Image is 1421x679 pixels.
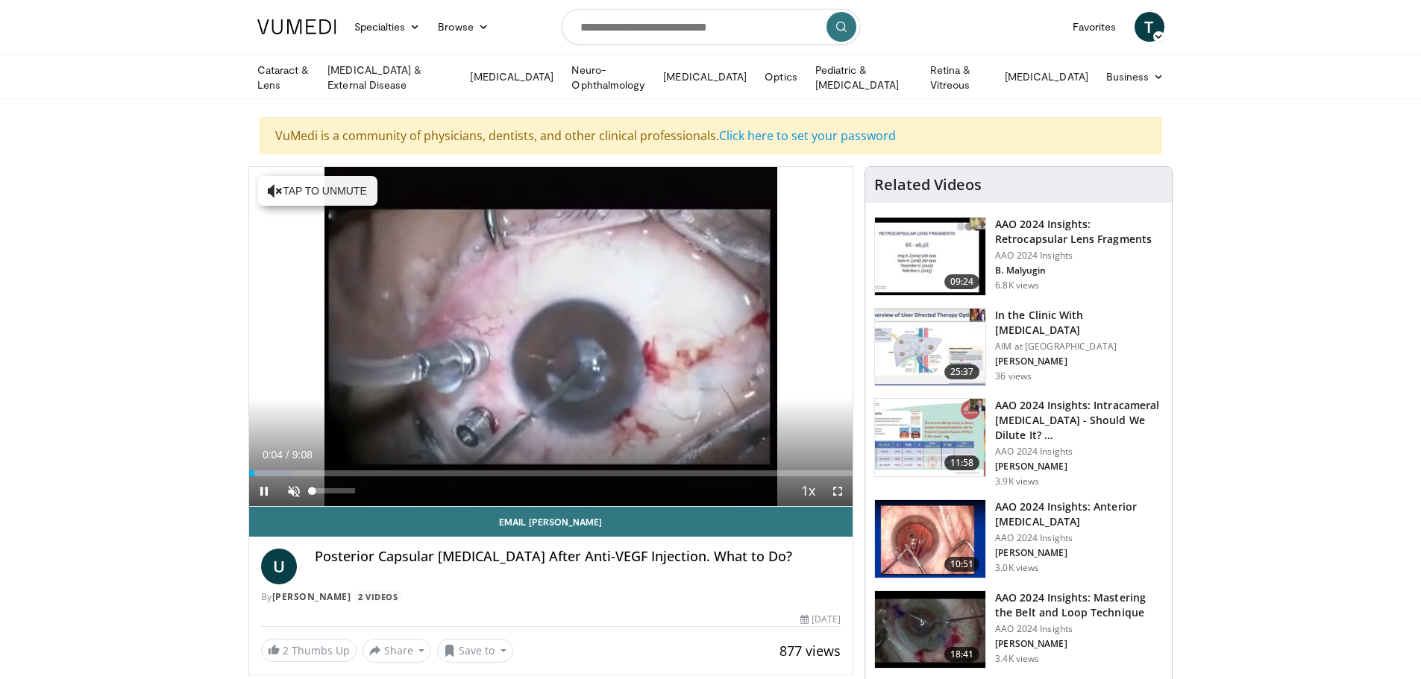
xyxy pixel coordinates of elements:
p: 3.4K views [995,653,1039,665]
button: Fullscreen [823,476,853,506]
a: 2 Thumbs Up [261,639,357,662]
span: 10:51 [944,557,980,572]
div: [DATE] [800,613,841,626]
a: U [261,549,297,584]
a: Optics [756,62,806,92]
h3: AAO 2024 Insights: Mastering the Belt and Loop Technique [995,590,1163,620]
button: Share [363,639,432,663]
p: B. Malyugin [995,265,1163,277]
p: 3.9K views [995,476,1039,487]
a: Browse [429,12,498,42]
h4: Related Videos [874,176,982,194]
button: Pause [249,476,279,506]
p: [PERSON_NAME] [995,461,1163,473]
span: 18:41 [944,647,980,662]
a: Retina & Vitreous [921,63,996,92]
img: fd942f01-32bb-45af-b226-b96b538a46e6.150x105_q85_crop-smart_upscale.jpg [875,500,985,578]
p: [PERSON_NAME] [995,638,1163,650]
span: 2 [283,643,289,657]
a: [MEDICAL_DATA] [654,62,756,92]
img: VuMedi Logo [257,19,336,34]
p: 3.0K views [995,562,1039,574]
a: [MEDICAL_DATA] [461,62,562,92]
div: By [261,590,841,604]
a: Click here to set your password [719,127,896,144]
img: 01f52a5c-6a53-4eb2-8a1d-dad0d168ea80.150x105_q85_crop-smart_upscale.jpg [875,218,985,295]
a: [PERSON_NAME] [272,590,351,603]
a: 11:58 AAO 2024 Insights: Intracameral [MEDICAL_DATA] - Should We Dilute It? … AAO 2024 Insights [... [874,398,1163,487]
div: Volume Level [313,488,355,493]
a: 10:51 AAO 2024 Insights: Anterior [MEDICAL_DATA] AAO 2024 Insights [PERSON_NAME] 3.0K views [874,499,1163,578]
span: / [286,449,289,461]
p: AAO 2024 Insights [995,623,1163,635]
span: 11:58 [944,455,980,470]
a: Business [1097,62,1173,92]
span: 25:37 [944,364,980,379]
button: Save to [437,639,513,663]
p: 6.8K views [995,280,1039,291]
h3: AAO 2024 Insights: Intracameral [MEDICAL_DATA] - Should We Dilute It? … [995,398,1163,443]
button: Playback Rate [793,476,823,506]
img: de733f49-b136-4bdc-9e00-4021288efeb7.150x105_q85_crop-smart_upscale.jpg [875,399,985,476]
span: 0:04 [263,449,283,461]
h4: Posterior Capsular [MEDICAL_DATA] After Anti-VEGF Injection. What to Do? [315,549,841,565]
p: AAO 2024 Insights [995,532,1163,544]
p: AAO 2024 Insights [995,250,1163,262]
a: 25:37 In the Clinic With [MEDICAL_DATA] AIM at [GEOGRAPHIC_DATA] [PERSON_NAME] 36 views [874,308,1163,387]
a: [MEDICAL_DATA] [996,62,1097,92]
span: 9:08 [292,449,313,461]
a: Neuro-Ophthalmology [562,63,654,92]
h3: AAO 2024 Insights: Anterior [MEDICAL_DATA] [995,499,1163,529]
img: 79b7ca61-ab04-43f8-89ee-10b6a48a0462.150x105_q85_crop-smart_upscale.jpg [875,309,985,386]
a: Favorites [1064,12,1126,42]
input: Search topics, interventions [562,9,860,45]
span: 877 views [779,642,841,660]
div: Progress Bar [249,470,853,476]
a: Pediatric & [MEDICAL_DATA] [806,63,921,92]
a: Cataract & Lens [248,63,319,92]
p: [PERSON_NAME] [995,547,1163,559]
a: Specialties [345,12,430,42]
div: VuMedi is a community of physicians, dentists, and other clinical professionals. [260,117,1162,154]
p: [PERSON_NAME] [995,356,1163,367]
p: 36 views [995,370,1032,382]
img: 22a3a3a3-03de-4b31-bd81-a17540334f4a.150x105_q85_crop-smart_upscale.jpg [875,591,985,669]
a: 09:24 AAO 2024 Insights: Retrocapsular Lens Fragments AAO 2024 Insights B. Malyugin 6.8K views [874,217,1163,296]
button: Unmute [279,476,309,506]
button: Tap to unmute [258,176,377,206]
a: T [1135,12,1164,42]
h3: AAO 2024 Insights: Retrocapsular Lens Fragments [995,217,1163,247]
p: AAO 2024 Insights [995,446,1163,458]
span: 09:24 [944,274,980,289]
h3: In the Clinic With [MEDICAL_DATA] [995,308,1163,338]
video-js: Video Player [249,167,853,507]
a: 2 Videos [354,590,403,603]
p: AIM at [GEOGRAPHIC_DATA] [995,341,1163,353]
a: [MEDICAL_DATA] & External Disease [319,63,461,92]
a: Email [PERSON_NAME] [249,507,853,537]
a: 18:41 AAO 2024 Insights: Mastering the Belt and Loop Technique AAO 2024 Insights [PERSON_NAME] 3.... [874,590,1163,669]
